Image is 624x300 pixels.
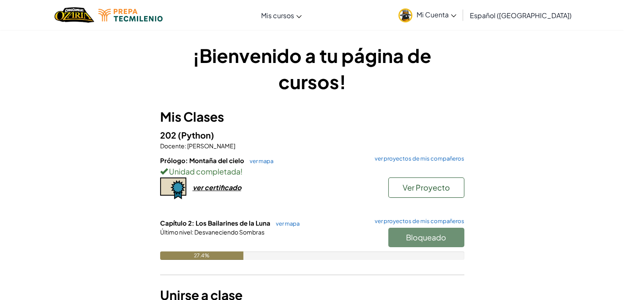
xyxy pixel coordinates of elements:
span: ! [240,166,243,176]
span: Unidad completada [168,166,240,176]
div: ver certificado [193,183,241,192]
div: 27.4% [160,251,243,260]
img: Home [54,6,94,24]
span: (Python) [178,130,214,140]
a: Mis cursos [257,4,306,27]
span: Mis cursos [261,11,294,20]
a: ver certificado [160,183,241,192]
h3: Mis Clases [160,107,464,126]
a: ver mapa [245,158,273,164]
img: Tecmilenio logo [98,9,163,22]
a: Español ([GEOGRAPHIC_DATA]) [466,4,576,27]
a: Mi Cuenta [394,2,461,28]
a: ver proyectos de mis compañeros [371,218,464,224]
span: [PERSON_NAME] [186,142,235,150]
a: ver mapa [272,220,300,227]
span: Ver Proyecto [403,183,450,192]
button: Ver Proyecto [388,177,464,198]
h1: ¡Bienvenido a tu página de cursos! [160,42,464,95]
span: Mi Cuenta [417,10,456,19]
span: 202 [160,130,178,140]
span: : [192,228,193,236]
span: Prólogo: Montaña del cielo [160,156,245,164]
img: avatar [398,8,412,22]
img: certificate-icon.png [160,177,186,199]
span: Docente [160,142,185,150]
a: ver proyectos de mis compañeros [371,156,464,161]
span: Desvaneciendo Sombras [193,228,264,236]
span: Español ([GEOGRAPHIC_DATA]) [470,11,572,20]
a: Ozaria by CodeCombat logo [54,6,94,24]
span: : [185,142,186,150]
span: Capítulo 2: Los Bailarines de la Luna [160,219,272,227]
span: Último nivel [160,228,192,236]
